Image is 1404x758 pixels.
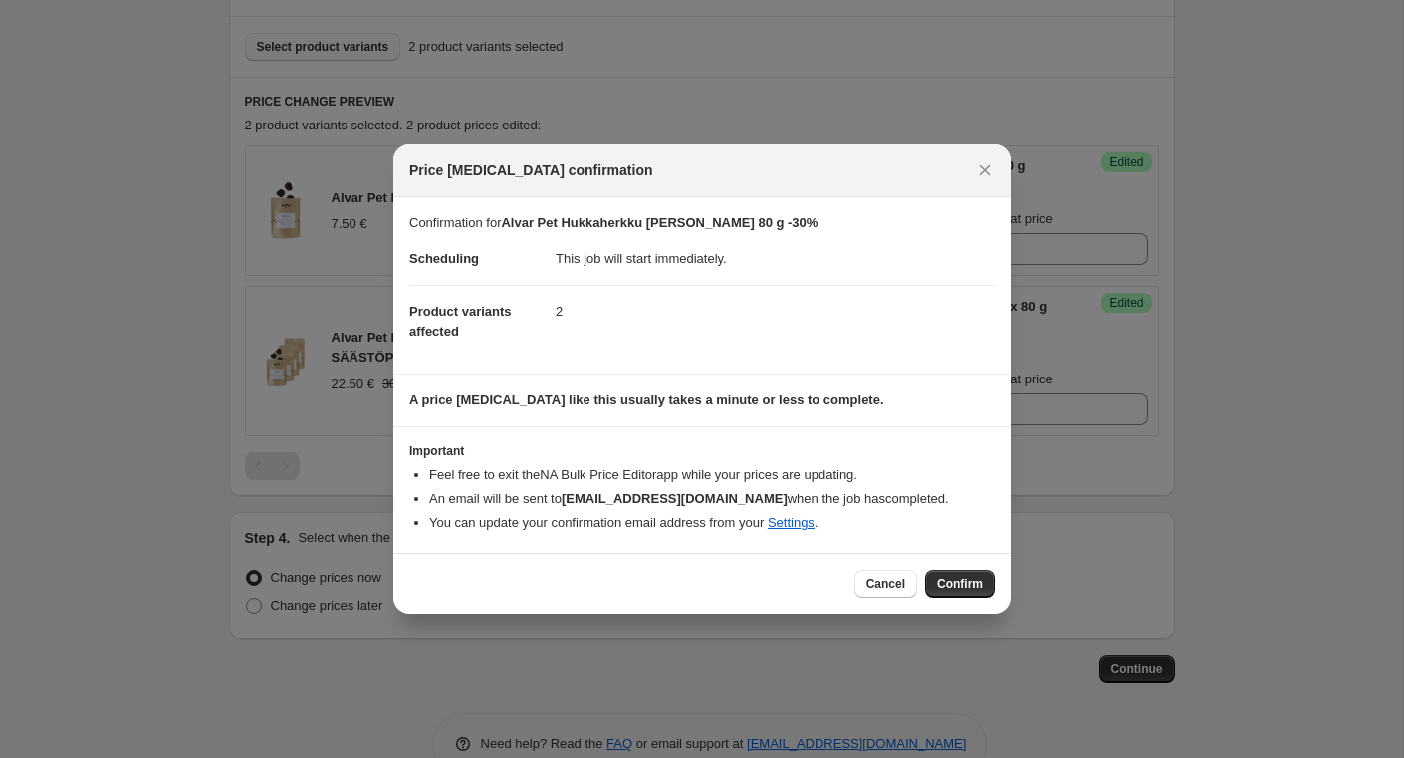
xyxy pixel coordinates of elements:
[429,513,995,533] li: You can update your confirmation email address from your .
[937,576,983,592] span: Confirm
[409,213,995,233] p: Confirmation for
[556,285,995,338] dd: 2
[409,443,995,459] h3: Important
[866,576,905,592] span: Cancel
[768,515,815,530] a: Settings
[429,465,995,485] li: Feel free to exit the NA Bulk Price Editor app while your prices are updating.
[501,215,818,230] b: Alvar Pet Hukkaherkku [PERSON_NAME] 80 g -30%
[854,570,917,598] button: Cancel
[429,489,995,509] li: An email will be sent to when the job has completed .
[562,491,788,506] b: [EMAIL_ADDRESS][DOMAIN_NAME]
[556,233,995,285] dd: This job will start immediately.
[409,160,653,180] span: Price [MEDICAL_DATA] confirmation
[925,570,995,598] button: Confirm
[971,156,999,184] button: Close
[409,392,884,407] b: A price [MEDICAL_DATA] like this usually takes a minute or less to complete.
[409,304,512,339] span: Product variants affected
[409,251,479,266] span: Scheduling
